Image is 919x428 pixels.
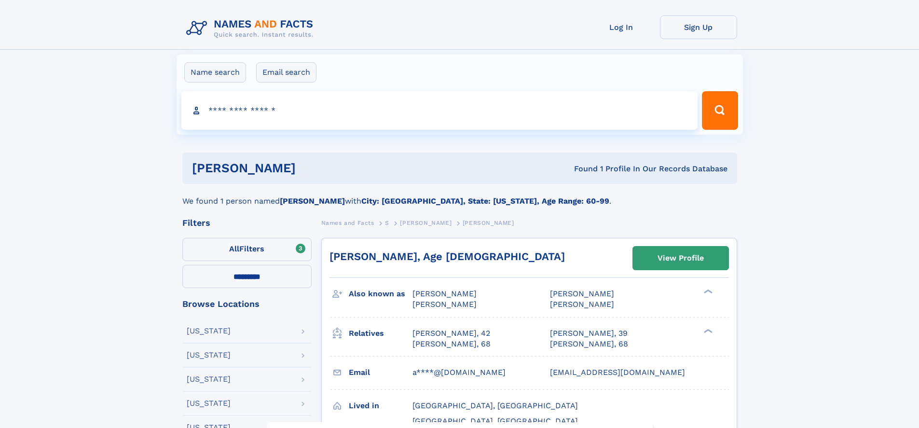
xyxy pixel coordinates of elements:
[385,217,389,229] a: S
[182,219,312,227] div: Filters
[349,364,412,381] h3: Email
[329,250,565,262] a: [PERSON_NAME], Age [DEMOGRAPHIC_DATA]
[280,196,345,206] b: [PERSON_NAME]
[412,289,477,298] span: [PERSON_NAME]
[701,289,713,295] div: ❯
[660,15,737,39] a: Sign Up
[550,300,614,309] span: [PERSON_NAME]
[184,62,246,83] label: Name search
[412,401,578,410] span: [GEOGRAPHIC_DATA], [GEOGRAPHIC_DATA]
[182,300,312,308] div: Browse Locations
[583,15,660,39] a: Log In
[182,184,737,207] div: We found 1 person named with .
[701,328,713,334] div: ❯
[463,220,514,226] span: [PERSON_NAME]
[181,91,698,130] input: search input
[187,351,231,359] div: [US_STATE]
[412,416,578,426] span: [GEOGRAPHIC_DATA], [GEOGRAPHIC_DATA]
[702,91,738,130] button: Search Button
[550,339,628,349] a: [PERSON_NAME], 68
[229,244,239,253] span: All
[550,328,628,339] a: [PERSON_NAME], 39
[435,164,727,174] div: Found 1 Profile In Our Records Database
[182,238,312,261] label: Filters
[187,375,231,383] div: [US_STATE]
[187,327,231,335] div: [US_STATE]
[412,300,477,309] span: [PERSON_NAME]
[192,162,435,174] h1: [PERSON_NAME]
[550,289,614,298] span: [PERSON_NAME]
[400,220,452,226] span: [PERSON_NAME]
[349,325,412,342] h3: Relatives
[187,400,231,407] div: [US_STATE]
[182,15,321,41] img: Logo Names and Facts
[412,328,490,339] a: [PERSON_NAME], 42
[256,62,316,83] label: Email search
[349,398,412,414] h3: Lived in
[412,339,491,349] a: [PERSON_NAME], 68
[349,286,412,302] h3: Also known as
[361,196,609,206] b: City: [GEOGRAPHIC_DATA], State: [US_STATE], Age Range: 60-99
[321,217,374,229] a: Names and Facts
[550,368,685,377] span: [EMAIL_ADDRESS][DOMAIN_NAME]
[633,247,728,270] a: View Profile
[385,220,389,226] span: S
[658,247,704,269] div: View Profile
[400,217,452,229] a: [PERSON_NAME]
